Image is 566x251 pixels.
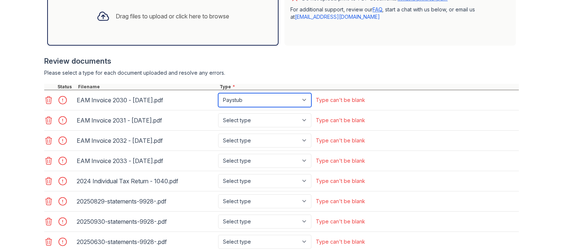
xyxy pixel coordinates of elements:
a: [EMAIL_ADDRESS][DOMAIN_NAME] [295,14,380,20]
div: Filename [77,84,218,90]
div: Please select a type for each document uploaded and resolve any errors. [44,69,519,77]
div: Type can't be blank [316,137,365,144]
div: 2024 Individual Tax Return - 1040.pdf [77,175,215,187]
div: Type can't be blank [316,96,365,104]
div: 20250930-statements-9928-.pdf [77,216,215,227]
div: Type [218,84,519,90]
div: Type can't be blank [316,177,365,185]
div: Type can't be blank [316,238,365,245]
div: Drag files to upload or click here to browse [116,12,229,21]
div: EAM Invoice 2032 - [DATE].pdf [77,135,215,146]
div: Type can't be blank [316,218,365,225]
a: FAQ [373,6,382,13]
div: EAM Invoice 2030 - [DATE].pdf [77,94,215,106]
p: For additional support, review our , start a chat with us below, or email us at [290,6,510,21]
div: Type can't be blank [316,198,365,205]
div: 20250630-statements-9928-.pdf [77,236,215,248]
div: EAM Invoice 2033 - [DATE].pdf [77,155,215,167]
div: Type can't be blank [316,157,365,165]
div: EAM Invoice 2031 - [DATE].pdf [77,114,215,126]
div: Status [56,84,77,90]
div: Type can't be blank [316,117,365,124]
div: Review documents [44,56,519,66]
div: 20250829-statements-9928-.pdf [77,195,215,207]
